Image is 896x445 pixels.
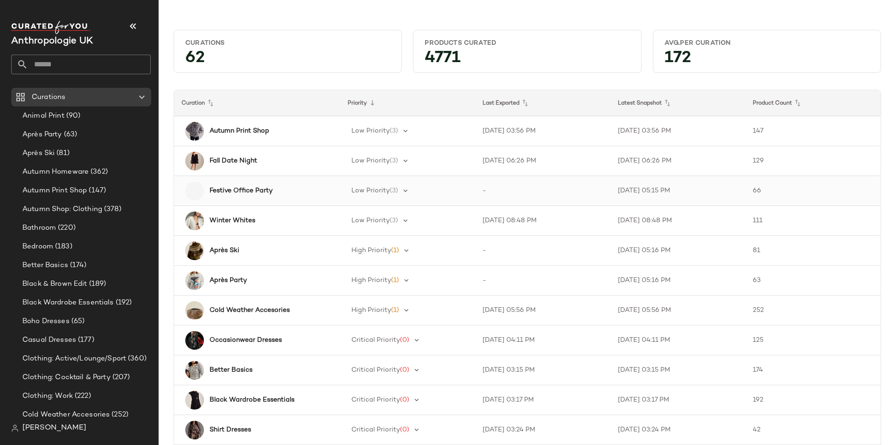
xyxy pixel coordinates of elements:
span: (1) [391,247,399,254]
span: (207) [111,372,130,383]
td: [DATE] 08:48 PM [610,206,746,236]
span: Critical Priority [351,337,400,344]
b: Better Basics [210,365,252,375]
td: [DATE] 06:26 PM [475,146,610,176]
img: 4153075400005_030_e [185,301,204,320]
th: Curation [174,90,340,116]
span: Low Priority [351,217,390,224]
span: High Priority [351,247,391,254]
span: Bathroom [22,223,56,233]
span: (3) [390,157,398,164]
td: - [475,176,610,206]
span: (362) [89,167,108,177]
span: (65) [70,316,85,327]
span: Black Wardrobe Essentials [22,297,114,308]
img: 4111579930054_004_e [185,271,204,290]
span: Après Party [22,129,62,140]
div: Avg.per Curation [665,39,869,48]
b: Festive Office Party [210,186,273,196]
td: [DATE] 03:24 PM [475,415,610,445]
span: (0) [400,367,409,374]
img: 4130929940122_520_b [185,331,204,350]
b: Winter Whites [210,216,255,226]
div: 172 [657,51,877,69]
span: (220) [56,223,76,233]
th: Latest Snapshot [610,90,746,116]
span: (1) [391,307,399,314]
span: Autumn Print Shop [22,185,87,196]
div: 62 [178,51,398,69]
span: Clothing: Work [22,391,73,402]
td: [DATE] 03:17 PM [610,385,746,415]
td: - [475,236,610,266]
td: 111 [745,206,881,236]
img: cfy_white_logo.C9jOOHJF.svg [11,21,91,34]
img: 4114075400001_000_e5 [185,241,204,260]
th: Product Count [745,90,881,116]
th: Priority [340,90,476,116]
td: [DATE] 04:11 PM [610,325,746,355]
td: [DATE] 05:56 PM [610,296,746,325]
td: - [475,266,610,296]
span: [PERSON_NAME] [22,423,86,434]
td: [DATE] 04:11 PM [475,325,610,355]
span: Critical Priority [351,367,400,374]
b: Après Party [210,275,247,285]
td: [DATE] 06:26 PM [610,146,746,176]
div: 4771 [417,51,637,69]
img: svg%3e [11,424,19,432]
span: (222) [73,391,91,402]
b: Autumn Print Shop [210,126,269,136]
td: 192 [745,385,881,415]
td: 252 [745,296,881,325]
b: Shirt Dresses [210,425,251,435]
th: Last Exported [475,90,610,116]
img: 4115905110032_095_e [185,122,204,141]
span: Critical Priority [351,426,400,433]
span: Boho Dresses [22,316,70,327]
span: Animal Print [22,111,64,121]
img: 4114326950106_011_b [185,212,204,230]
td: [DATE] 03:17 PM [475,385,610,415]
td: [DATE] 05:16 PM [610,266,746,296]
b: Cold Weather Accesories [210,305,290,315]
span: Low Priority [351,127,390,134]
td: [DATE] 03:15 PM [475,355,610,385]
td: 147 [745,116,881,146]
span: (63) [62,129,77,140]
img: 4130911810250_001_e [185,152,204,170]
span: Autumn Shop: Clothing [22,204,102,215]
td: [DATE] 05:15 PM [610,176,746,206]
span: Après Ski [22,148,55,159]
td: [DATE] 05:56 PM [475,296,610,325]
span: Black & Brown Edit [22,279,87,290]
div: Products Curated [425,39,630,48]
td: 63 [745,266,881,296]
span: Clothing: Active/Lounge/Sport [22,353,126,364]
span: (0) [400,396,409,403]
span: (3) [390,187,398,194]
b: Après Ski [210,246,239,255]
b: Black Wardrobe Essentials [210,395,294,405]
span: (147) [87,185,106,196]
td: 174 [745,355,881,385]
span: (189) [87,279,106,290]
span: Cold Weather Accesories [22,410,110,420]
td: [DATE] 03:24 PM [610,415,746,445]
span: (192) [114,297,132,308]
td: [DATE] 05:16 PM [610,236,746,266]
td: [DATE] 03:56 PM [475,116,610,146]
span: (177) [76,335,94,346]
span: Low Priority [351,187,390,194]
td: 42 [745,415,881,445]
img: 4130728860007_001_e2 [185,391,204,410]
span: High Priority [351,277,391,284]
span: (252) [110,410,128,420]
b: Fall Date Night [210,156,257,166]
span: (183) [53,241,72,252]
span: Current Company Name [11,36,93,46]
span: High Priority [351,307,391,314]
td: [DATE] 03:15 PM [610,355,746,385]
span: Casual Dresses [22,335,76,346]
td: [DATE] 03:56 PM [610,116,746,146]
